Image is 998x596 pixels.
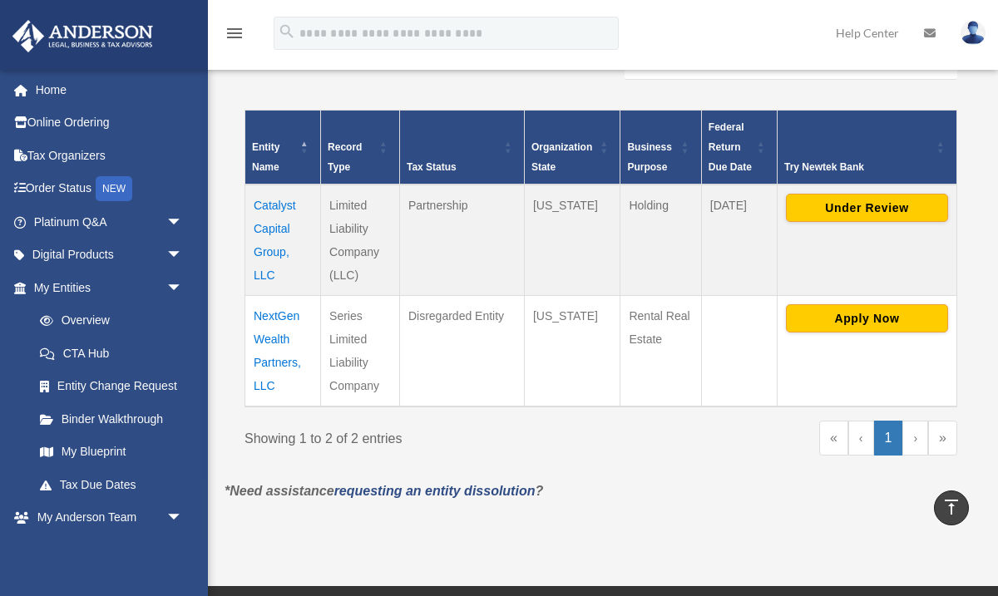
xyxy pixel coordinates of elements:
span: Record Type [328,141,362,173]
span: Entity Name [252,141,279,173]
th: Federal Return Due Date: Activate to sort [701,111,777,185]
th: Business Purpose: Activate to sort [620,111,701,185]
a: Overview [23,304,191,337]
a: Next [902,421,928,456]
a: Tax Organizers [12,139,208,172]
th: Organization State: Activate to sort [524,111,620,185]
a: Tax Due Dates [23,468,200,501]
a: Entity Change Request [23,370,200,403]
i: search [278,22,296,41]
div: Try Newtek Bank [784,157,931,177]
button: Under Review [786,194,948,222]
a: First [819,421,848,456]
span: Organization State [531,141,592,173]
span: arrow_drop_down [166,534,200,568]
td: Series Limited Liability Company [321,296,400,407]
a: Order StatusNEW [12,172,208,206]
td: Rental Real Estate [620,296,701,407]
a: Last [928,421,957,456]
a: requesting an entity dissolution [334,484,536,498]
a: Online Ordering [12,106,208,140]
a: CTA Hub [23,337,200,370]
span: Federal Return Due Date [709,121,752,173]
td: [US_STATE] [524,185,620,296]
a: Platinum Q&Aarrow_drop_down [12,205,208,239]
span: arrow_drop_down [166,271,200,305]
div: Showing 1 to 2 of 2 entries [245,421,589,451]
a: vertical_align_top [934,490,969,525]
img: User Pic [961,21,986,45]
em: *Need assistance ? [225,484,543,498]
a: 1 [874,421,903,456]
a: My Documentsarrow_drop_down [12,534,208,567]
td: Limited Liability Company (LLC) [321,185,400,296]
th: Entity Name: Activate to invert sorting [245,111,321,185]
a: My Blueprint [23,436,200,469]
th: Record Type: Activate to sort [321,111,400,185]
button: Apply Now [786,304,948,332]
span: Business Purpose [627,141,671,173]
td: Catalyst Capital Group, LLC [245,185,321,296]
img: Anderson Advisors Platinum Portal [7,20,158,52]
a: My Entitiesarrow_drop_down [12,271,200,304]
th: Try Newtek Bank : Activate to sort [777,111,956,185]
th: Tax Status: Activate to sort [399,111,524,185]
td: [DATE] [701,185,777,296]
td: [US_STATE] [524,296,620,407]
td: Partnership [399,185,524,296]
a: Home [12,73,208,106]
td: NextGen Wealth Partners, LLC [245,296,321,407]
span: arrow_drop_down [166,239,200,273]
span: arrow_drop_down [166,205,200,239]
td: Disregarded Entity [399,296,524,407]
div: NEW [96,176,132,201]
span: Tax Status [407,161,457,173]
a: My Anderson Teamarrow_drop_down [12,501,208,534]
span: arrow_drop_down [166,501,200,535]
td: Holding [620,185,701,296]
a: Binder Walkthrough [23,402,200,436]
i: vertical_align_top [941,497,961,517]
a: Digital Productsarrow_drop_down [12,239,208,272]
a: Previous [848,421,874,456]
i: menu [225,23,245,43]
a: menu [225,29,245,43]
